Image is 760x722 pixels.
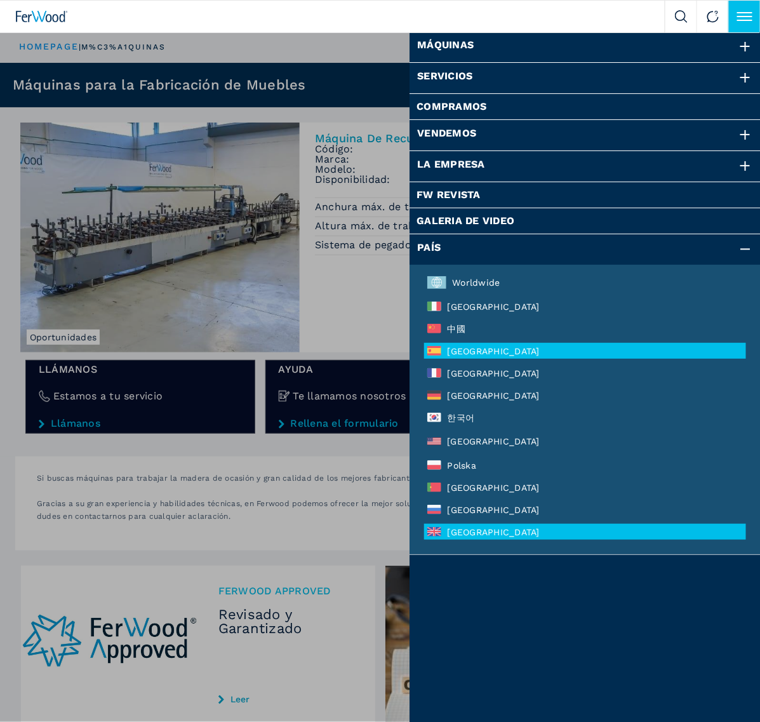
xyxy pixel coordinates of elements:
div: Polska [424,457,747,473]
div: [GEOGRAPHIC_DATA] [424,365,747,381]
div: 한국어 [424,410,747,425]
div: [GEOGRAPHIC_DATA] [424,502,747,518]
div: [GEOGRAPHIC_DATA] [424,387,747,403]
div: [GEOGRAPHIC_DATA] [424,479,747,495]
img: Contact us [707,10,719,23]
div: 中國 [424,321,747,337]
button: Click to toggle menu [728,1,760,32]
div: Worldwide [424,273,747,292]
div: [GEOGRAPHIC_DATA] [424,343,747,359]
div: [GEOGRAPHIC_DATA] [424,298,747,314]
a: Compramos [417,102,754,112]
div: [GEOGRAPHIC_DATA] [424,524,747,540]
a: Galeria de Video [417,216,754,226]
div: [GEOGRAPHIC_DATA] [424,432,747,451]
img: Ferwood [16,11,68,22]
a: FW Revista [417,190,754,200]
img: Search [675,10,688,23]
